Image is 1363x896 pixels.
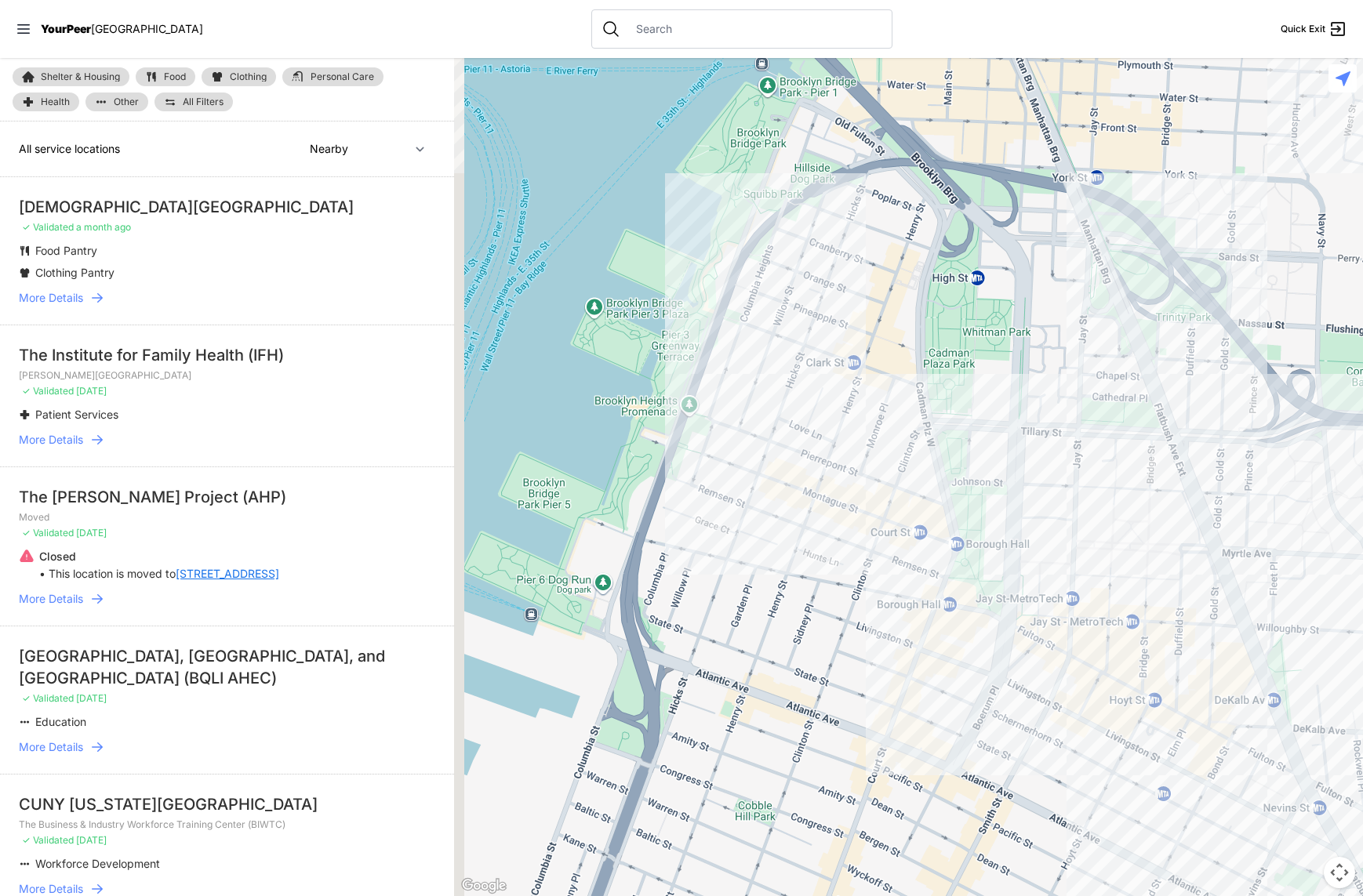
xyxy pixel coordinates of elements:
a: Personal Care [282,67,383,86]
span: a month ago [76,221,131,233]
a: Quick Exit [1281,20,1347,38]
div: The Institute for Family Health (IFH) [19,344,435,366]
a: Other [85,93,148,111]
span: Patient Services [35,408,118,421]
span: [GEOGRAPHIC_DATA] [91,22,203,35]
span: Workforce Development [35,857,160,870]
div: The [PERSON_NAME] Project (AHP) [19,486,435,508]
span: Clothing [230,72,267,82]
p: Moved [19,511,435,524]
span: Food Pantry [35,244,97,257]
a: More Details [19,591,435,607]
span: [DATE] [76,385,107,397]
span: Shelter & Housing [41,72,120,82]
span: All service locations [19,142,120,155]
span: Other [114,97,139,107]
span: [DATE] [76,527,107,539]
a: Health [13,93,79,111]
span: ✓ Validated [22,527,74,539]
span: ✓ Validated [22,834,74,846]
img: Google [458,876,510,896]
span: Food [164,72,186,82]
a: Open this area in Google Maps (opens a new window) [458,876,510,896]
span: Personal Care [311,72,374,82]
a: Food [136,67,195,86]
span: ✓ Validated [22,221,74,233]
span: More Details [19,739,83,755]
a: More Details [19,432,435,448]
span: Clothing Pantry [35,266,114,279]
a: YourPeer[GEOGRAPHIC_DATA] [41,24,203,34]
span: [DATE] [76,692,107,704]
a: More Details [19,739,435,755]
div: [GEOGRAPHIC_DATA], [GEOGRAPHIC_DATA], and [GEOGRAPHIC_DATA] (BQLI AHEC) [19,645,435,689]
span: [DATE] [76,834,107,846]
a: More Details [19,290,435,306]
p: [PERSON_NAME][GEOGRAPHIC_DATA] [19,369,435,382]
button: Map camera controls [1324,857,1355,888]
p: Closed [39,549,279,564]
a: Clothing [202,67,276,86]
a: [STREET_ADDRESS] [176,566,279,582]
span: ✓ Validated [22,385,74,397]
input: Search [627,21,882,37]
span: Quick Exit [1281,23,1325,35]
span: Health [41,97,70,107]
span: YourPeer [41,22,91,35]
p: • This location is moved to [39,566,279,582]
span: More Details [19,290,83,306]
span: More Details [19,591,83,607]
p: The Business & Industry Workforce Training Center (BIWTC) [19,818,435,831]
span: Education [35,715,86,728]
span: More Details [19,432,83,448]
div: [DEMOGRAPHIC_DATA][GEOGRAPHIC_DATA] [19,196,435,218]
div: CUNY [US_STATE][GEOGRAPHIC_DATA] [19,793,435,815]
a: All Filters [154,93,233,111]
span: All Filters [183,97,224,107]
a: Shelter & Housing [13,67,129,86]
span: ✓ Validated [22,692,74,704]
